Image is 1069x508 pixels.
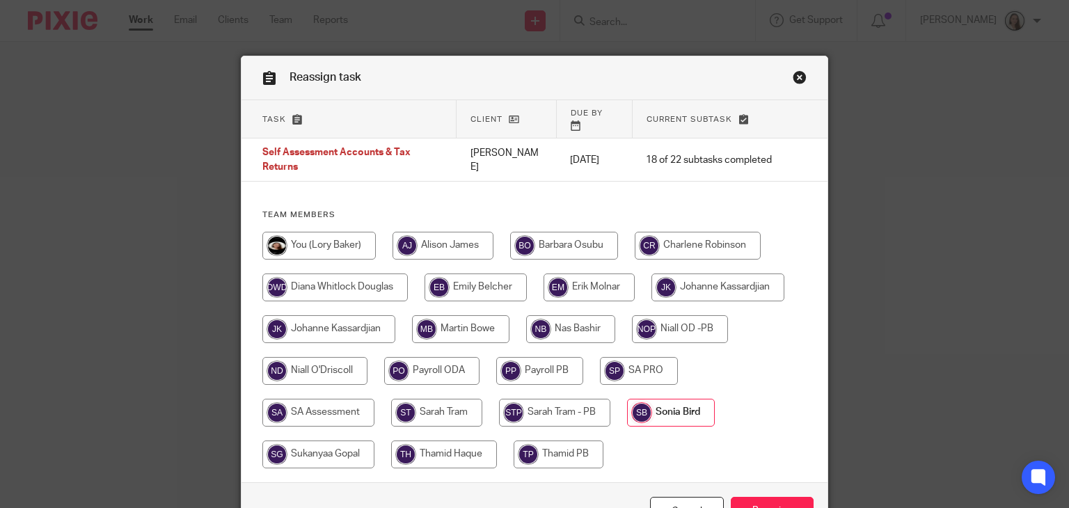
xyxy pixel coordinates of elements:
a: Close this dialog window [793,70,807,89]
span: Reassign task [290,72,361,83]
p: [DATE] [570,153,618,167]
span: Client [470,116,502,123]
span: Current subtask [647,116,732,123]
p: [PERSON_NAME] [470,146,542,175]
span: Self Assessment Accounts & Tax Returns [262,148,411,173]
span: Due by [571,109,603,117]
span: Task [262,116,286,123]
td: 18 of 22 subtasks completed [632,138,786,182]
h4: Team members [262,209,807,221]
